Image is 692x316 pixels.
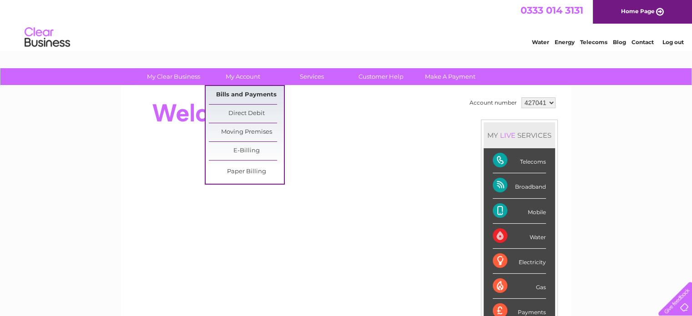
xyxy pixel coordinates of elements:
div: Telecoms [493,148,546,173]
a: Contact [631,39,654,45]
div: MY SERVICES [484,122,555,148]
div: Gas [493,274,546,299]
div: Mobile [493,199,546,224]
a: My Account [205,68,280,85]
a: Bills and Payments [209,86,284,104]
a: Paper Billing [209,163,284,181]
a: Customer Help [343,68,419,85]
a: E-Billing [209,142,284,160]
a: Make A Payment [413,68,488,85]
a: Telecoms [580,39,607,45]
a: 0333 014 3131 [520,5,583,16]
a: Water [532,39,549,45]
div: Electricity [493,249,546,274]
div: Water [493,224,546,249]
div: Clear Business is a trading name of Verastar Limited (registered in [GEOGRAPHIC_DATA] No. 3667643... [131,5,561,44]
a: Moving Premises [209,123,284,141]
img: logo.png [24,24,71,51]
a: Services [274,68,349,85]
a: Blog [613,39,626,45]
a: My Clear Business [136,68,211,85]
a: Energy [555,39,575,45]
div: LIVE [498,131,517,140]
a: Direct Debit [209,105,284,123]
div: Broadband [493,173,546,198]
a: Log out [662,39,683,45]
td: Account number [467,95,519,110]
